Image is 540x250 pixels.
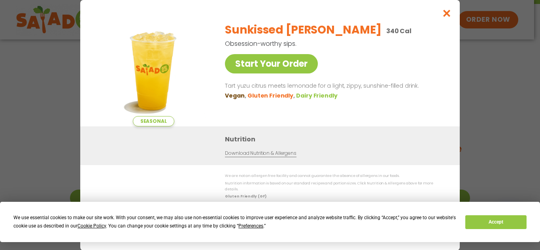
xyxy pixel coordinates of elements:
p: Nutrition information is based on our standard recipes and portion sizes. Click Nutrition & Aller... [225,180,444,192]
img: Featured product photo for Sunkissed Yuzu Lemonade [98,16,209,126]
p: While our menu includes ingredients that are made without gluten, our restaurants are not gluten ... [225,201,444,213]
p: We are not an allergen free facility and cannot guarantee the absence of allergens in our foods. [225,173,444,179]
span: Cookie Policy [77,223,106,229]
h3: Nutrition [225,134,448,144]
span: Preferences [238,223,263,229]
strong: Gluten Friendly (GF) [225,194,266,199]
a: Download Nutrition & Allergens [225,150,296,157]
li: Gluten Friendly [247,91,296,100]
a: Start Your Order [225,54,318,73]
button: Accept [465,215,526,229]
div: We use essential cookies to make our site work. With your consent, we may also use non-essential ... [13,214,456,230]
p: Obsession-worthy sips. [225,39,403,49]
p: 340 Cal [386,26,412,36]
li: Vegan [225,91,247,100]
p: Tart yuzu citrus meets lemonade for a light, zippy, sunshine-filled drink. [225,81,441,91]
h2: Sunkissed [PERSON_NAME] [225,22,381,38]
li: Dairy Friendly [296,91,339,100]
span: Seasonal [133,116,174,126]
